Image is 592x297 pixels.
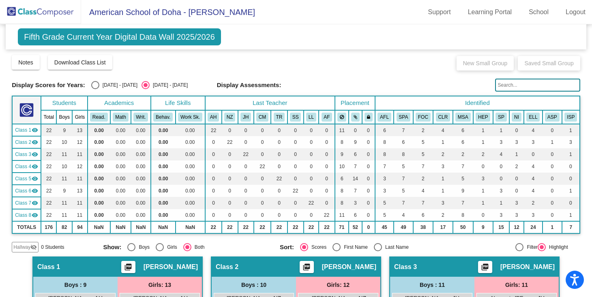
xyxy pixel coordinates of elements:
[274,113,285,122] button: TR
[48,55,112,70] button: Download Class List
[178,113,202,122] button: Work Sk.
[455,113,471,122] button: MSA
[131,136,151,148] td: 0.00
[271,197,287,209] td: 0
[335,136,349,148] td: 8
[349,110,362,124] th: Keep with students
[287,197,304,209] td: 0
[222,148,238,160] td: 0
[15,187,31,194] span: Class 6
[205,197,222,209] td: 0
[72,185,87,197] td: 13
[88,96,151,110] th: Academics
[271,173,287,185] td: 22
[319,160,335,173] td: 0
[151,185,176,197] td: 0.00
[433,148,453,160] td: 2
[473,160,493,173] td: 0
[319,110,335,124] th: Allison Farmer
[238,160,254,173] td: 0
[12,173,41,185] td: Troy Redd - No Class Name
[287,136,304,148] td: 0
[12,124,41,136] td: Anthony Hunter - No Class Name
[18,59,33,66] span: Notes
[254,110,271,124] th: Chad Martin
[54,59,106,66] span: Download Class List
[240,113,251,122] button: JH
[271,136,287,148] td: 0
[222,160,238,173] td: 0
[131,185,151,197] td: 0.00
[222,124,238,136] td: 0
[493,173,509,185] td: 0
[335,110,349,124] th: Keep away students
[362,124,375,136] td: 0
[287,110,304,124] th: Sarah Smith
[18,28,221,45] span: Fifth Grade Current Year Digital Data Wall 2025/2026
[12,148,41,160] td: James Hammonds - No Class Name
[362,173,375,185] td: 0
[433,185,453,197] td: 1
[205,148,222,160] td: 0
[493,185,509,197] td: 3
[453,110,473,124] th: Modern Standard Arabic
[375,136,394,148] td: 8
[335,124,349,136] td: 11
[176,124,205,136] td: 0.00
[319,185,335,197] td: 0
[453,136,473,148] td: 6
[88,160,110,173] td: 0.00
[433,136,453,148] td: 1
[12,197,41,209] td: LilliAnn Lucas - No Class Name
[413,124,433,136] td: 2
[287,185,304,197] td: 22
[422,6,457,19] a: Support
[493,136,509,148] td: 3
[238,124,254,136] td: 0
[375,173,394,185] td: 3
[362,148,375,160] td: 0
[205,96,335,110] th: Last Teacher
[306,113,316,122] button: LL
[271,185,287,197] td: 0
[335,148,349,160] td: 9
[512,113,521,122] button: NI
[362,110,375,124] th: Keep with teacher
[559,6,592,19] a: Logout
[110,124,131,136] td: 0.00
[509,124,524,136] td: 0
[509,148,524,160] td: 1
[151,124,176,136] td: 0.00
[335,185,349,197] td: 8
[375,185,394,197] td: 3
[375,124,394,136] td: 6
[319,124,335,136] td: 0
[12,136,41,148] td: Nick Zarter - No Class Name
[394,110,413,124] th: Spanish
[453,197,473,209] td: 7
[88,124,110,136] td: 0.00
[176,185,205,197] td: 0.00
[110,160,131,173] td: 0.00
[131,197,151,209] td: 0.00
[524,148,543,160] td: 0
[509,110,524,124] th: Non Independent Work Habits
[524,185,543,197] td: 4
[32,139,38,145] mat-icon: visibility
[56,197,72,209] td: 11
[222,185,238,197] td: 0
[480,263,490,274] mat-icon: picture_as_pdf
[32,127,38,133] mat-icon: visibility
[290,113,301,122] button: SS
[524,124,543,136] td: 4
[56,136,72,148] td: 10
[362,197,375,209] td: 0
[256,113,268,122] button: CM
[416,113,431,122] button: FOC
[110,185,131,197] td: 0.00
[394,197,413,209] td: 7
[287,160,304,173] td: 0
[222,110,238,124] th: Nick Zarter
[335,173,349,185] td: 6
[15,126,31,134] span: Class 1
